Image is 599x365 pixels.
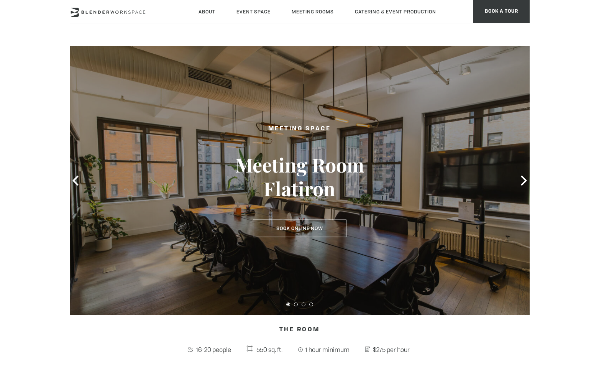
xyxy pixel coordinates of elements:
[212,153,388,201] h3: Meeting Room Flatiron
[212,124,388,134] h2: Meeting Space
[253,220,346,237] a: Book Online Now
[254,344,284,356] span: 550 sq. ft.
[371,344,412,356] span: $275 per hour
[70,323,530,337] h4: The Room
[194,344,233,356] span: 16-20 people
[304,344,352,356] span: 1 hour minimum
